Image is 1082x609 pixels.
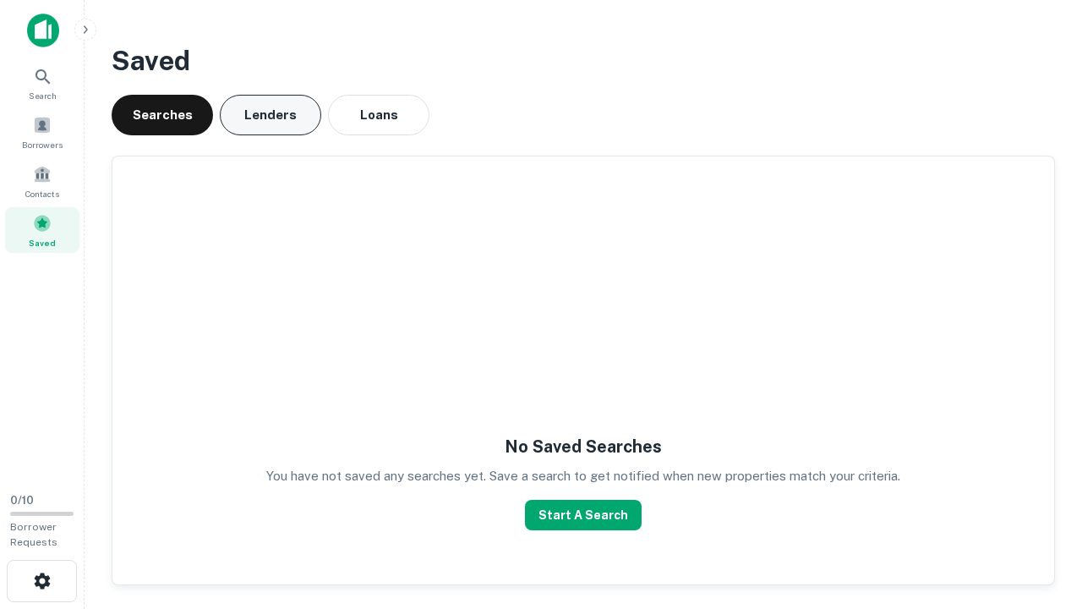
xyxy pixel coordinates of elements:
[997,474,1082,555] iframe: Chat Widget
[266,466,900,486] p: You have not saved any searches yet. Save a search to get notified when new properties match your...
[112,95,213,135] button: Searches
[5,109,79,155] a: Borrowers
[29,236,56,250] span: Saved
[5,158,79,204] a: Contacts
[525,500,642,530] button: Start A Search
[22,138,63,151] span: Borrowers
[10,494,34,507] span: 0 / 10
[25,187,59,200] span: Contacts
[220,95,321,135] button: Lenders
[328,95,429,135] button: Loans
[112,41,1055,81] h3: Saved
[10,521,57,548] span: Borrower Requests
[5,60,79,106] a: Search
[5,207,79,253] a: Saved
[505,434,662,459] h5: No Saved Searches
[29,89,57,102] span: Search
[27,14,59,47] img: capitalize-icon.png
